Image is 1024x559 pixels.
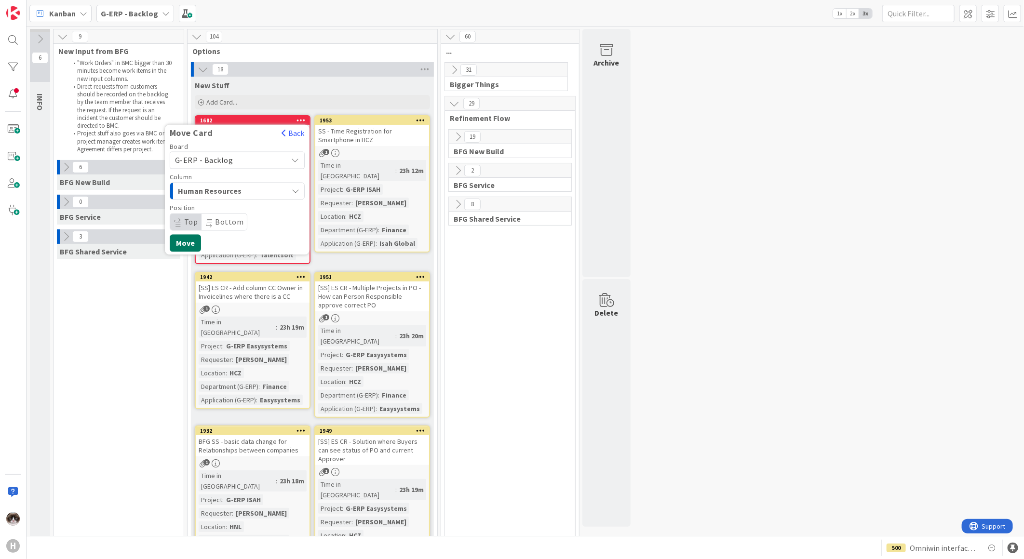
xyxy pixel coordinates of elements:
div: Application (G-ERP) [318,403,376,414]
li: Direct requests from customers should be recorded on the backlog by the team member that receives... [68,83,173,130]
span: 1 [203,306,210,312]
div: Department (G-ERP) [199,535,258,546]
span: : [395,165,397,176]
div: Application (G-ERP) [199,250,256,260]
span: 1 [323,468,329,474]
div: 500 [887,544,906,552]
div: HCZ [347,376,364,387]
span: BFG New Build [60,177,110,187]
span: Bottom [216,217,244,227]
span: : [378,225,379,235]
div: BFG SS - basic data change for Relationships between companies [196,435,310,456]
div: Department (G-ERP) [318,225,378,235]
span: Support [20,1,44,13]
li: Project stuff also goes via BMC or project manager creates work items. Agreement differs per proj... [68,130,173,153]
div: Requester [199,354,232,365]
span: BFG New Build [454,146,559,156]
span: 104 [206,31,222,42]
span: 31 [460,64,477,76]
button: Back [281,128,305,138]
span: : [232,354,233,365]
span: 3 [72,231,89,242]
div: Finance [379,390,409,400]
div: Department (G-ERP) [199,381,258,392]
span: : [258,535,260,546]
div: [PERSON_NAME] [353,517,409,527]
div: Location [318,530,345,541]
input: Quick Filter... [882,5,955,22]
div: HCZ [347,211,364,222]
span: : [376,403,377,414]
div: Application (G-ERP) [199,395,256,405]
div: 1949 [320,427,429,434]
div: Requester [318,363,351,373]
div: G-ERP ISAH [343,184,383,195]
div: HCZ [227,368,244,378]
span: 8 [464,199,481,210]
div: 23h 19m [397,484,426,495]
div: 1953 [315,116,429,125]
span: Column [170,174,192,181]
span: New Input from BFG [58,46,172,56]
div: Archive [594,57,620,68]
div: Project [318,349,342,360]
span: Move Card [165,128,218,138]
img: Visit kanbanzone.com [6,6,20,20]
div: Location [199,368,226,378]
span: : [258,381,260,392]
span: Top [184,217,198,227]
div: 1682Move CardBackBoardG-ERP - BacklogColumnHuman ResourcesHuman ResourcesPositionTopBottomMove[SS... [196,116,310,158]
span: Add Card... [206,98,237,106]
span: Refinement Flow [450,113,563,123]
span: : [345,530,347,541]
span: : [222,341,224,351]
span: 60 [459,31,476,42]
div: [PERSON_NAME] [233,508,289,519]
a: 1953SS - Time Registration for Smartphone in HCZTime in [GEOGRAPHIC_DATA]:23h 12mProject:G-ERP IS... [314,115,430,253]
span: : [256,395,257,405]
div: Project [199,341,222,351]
span: BFG Service [454,180,559,190]
span: 2x [846,9,859,18]
div: 1682 [200,117,310,124]
span: Options [192,46,425,56]
div: [SS] ES CR - Multiple Projects in PO - How can Person Responsible approve correct PO [315,281,429,311]
div: 1932BFG SS - basic data change for Relationships between companies [196,426,310,456]
div: 1951 [320,274,429,280]
div: [SS] ES CR - Add column CC Owner in Invoicelines where there is a CC [196,281,310,303]
span: Omniwin interface HCN Test [910,542,978,554]
a: 1942[SS] ES CR - Add column CC Owner in Invoicelines where there is a CCTime in [GEOGRAPHIC_DATA]... [195,272,310,409]
span: 3x [859,9,872,18]
span: : [232,508,233,519]
span: : [342,349,343,360]
div: Finance [260,535,289,546]
span: : [395,484,397,495]
div: Finance [260,381,289,392]
span: 9 [72,31,88,42]
div: [PERSON_NAME] [353,363,409,373]
div: G-ERP Easysystems [343,503,409,514]
button: Move [170,235,201,252]
span: New Stuff [195,80,229,90]
div: [SS] ES CR - Solution where Buyers can see status of PO and current Approver [315,435,429,465]
div: Time in [GEOGRAPHIC_DATA] [318,479,395,500]
span: : [345,376,347,387]
span: 29 [463,98,480,109]
div: 1942 [196,273,310,281]
div: Department (G-ERP) [318,390,378,400]
div: Project [318,184,342,195]
div: 1953SS - Time Registration for Smartphone in HCZ [315,116,429,146]
div: Project [318,503,342,514]
span: : [351,517,353,527]
span: : [342,184,343,195]
div: Requester [318,198,351,208]
div: Delete [595,307,619,319]
div: 1953 [320,117,429,124]
div: Talentsoft [257,250,296,260]
span: : [226,521,227,532]
div: 1951[SS] ES CR - Multiple Projects in PO - How can Person Responsible approve correct PO [315,273,429,311]
span: Bigger Things [450,80,555,89]
div: G-ERP Easysystems [224,341,290,351]
span: Board [170,143,189,150]
button: Human Resources [170,183,305,200]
